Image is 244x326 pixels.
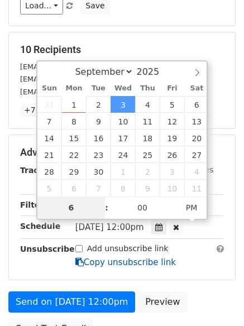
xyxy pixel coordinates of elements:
span: October 5, 2025 [37,180,62,196]
span: September 17, 2025 [111,130,135,146]
span: September 19, 2025 [160,130,184,146]
span: October 6, 2025 [61,180,86,196]
span: October 7, 2025 [86,180,111,196]
span: September 7, 2025 [37,113,62,130]
strong: Unsubscribe [20,244,75,253]
span: September 1, 2025 [61,96,86,113]
small: [EMAIL_ADDRESS][DOMAIN_NAME] [20,75,145,83]
span: September 20, 2025 [184,130,209,146]
small: [EMAIL_ADDRESS][DOMAIN_NAME] [20,63,145,71]
span: October 10, 2025 [160,180,184,196]
span: Thu [135,85,160,92]
span: September 28, 2025 [37,163,62,180]
span: September 8, 2025 [61,113,86,130]
strong: Filters [20,200,49,209]
span: September 2, 2025 [86,96,111,113]
span: : [105,196,108,219]
span: September 25, 2025 [135,146,160,163]
span: October 1, 2025 [111,163,135,180]
span: September 16, 2025 [86,130,111,146]
span: October 3, 2025 [160,163,184,180]
span: September 26, 2025 [160,146,184,163]
span: September 3, 2025 [111,96,135,113]
span: September 12, 2025 [160,113,184,130]
a: Preview [138,291,187,313]
h5: 10 Recipients [20,44,224,56]
span: September 18, 2025 [135,130,160,146]
span: Wed [111,85,135,92]
span: October 8, 2025 [111,180,135,196]
a: Send on [DATE] 12:00pm [8,291,135,313]
span: September 13, 2025 [184,113,209,130]
span: September 22, 2025 [61,146,86,163]
span: Mon [61,85,86,92]
span: Fri [160,85,184,92]
input: Hour [37,196,106,219]
span: Click to toggle [176,196,207,219]
span: Sat [184,85,209,92]
span: Sun [37,85,62,92]
span: September 4, 2025 [135,96,160,113]
span: September 10, 2025 [111,113,135,130]
span: September 11, 2025 [135,113,160,130]
iframe: Chat Widget [188,272,244,326]
label: Add unsubscribe link [87,243,169,255]
span: September 23, 2025 [86,146,111,163]
span: October 2, 2025 [135,163,160,180]
span: October 4, 2025 [184,163,209,180]
span: September 9, 2025 [86,113,111,130]
span: [DATE] 12:00pm [75,222,144,232]
span: September 27, 2025 [184,146,209,163]
span: August 31, 2025 [37,96,62,113]
span: October 11, 2025 [184,180,209,196]
h5: Advanced [20,146,224,159]
span: Tue [86,85,111,92]
input: Minute [108,196,176,219]
strong: Schedule [20,222,60,231]
a: +7 more [20,103,62,117]
span: October 9, 2025 [135,180,160,196]
span: September 5, 2025 [160,96,184,113]
a: Copy unsubscribe link [75,257,176,267]
span: September 6, 2025 [184,96,209,113]
span: September 30, 2025 [86,163,111,180]
span: September 14, 2025 [37,130,62,146]
strong: Tracking [20,166,58,175]
small: [EMAIL_ADDRESS][DOMAIN_NAME] [20,88,145,96]
span: September 24, 2025 [111,146,135,163]
span: September 29, 2025 [61,163,86,180]
span: September 15, 2025 [61,130,86,146]
span: September 21, 2025 [37,146,62,163]
input: Year [133,66,174,77]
